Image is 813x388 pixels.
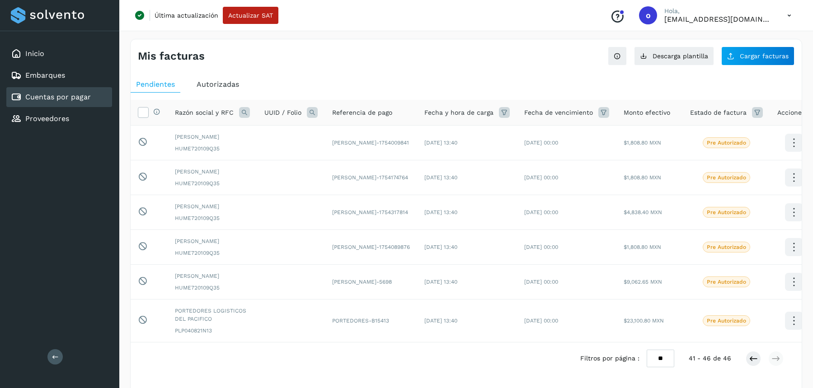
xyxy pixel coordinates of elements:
span: Estado de factura [690,108,747,117]
span: Cargar facturas [740,53,789,59]
span: PLP040821N13 [175,327,250,335]
span: $1,808.80 MXN [624,140,661,146]
a: Inicio [25,49,44,58]
p: Pre Autorizado [707,209,746,215]
span: [PERSON_NAME]-1754174764 [332,174,408,181]
span: [DATE] 13:40 [424,244,457,250]
a: Cuentas por pagar [25,93,91,101]
span: [DATE] 00:00 [524,140,558,146]
span: Descarga plantilla [653,53,708,59]
span: PORTEDORES-B15413 [332,318,389,324]
span: [DATE] 13:40 [424,174,457,181]
span: $23,100.80 MXN [624,318,664,324]
span: $4,838.40 MXN [624,209,662,215]
span: [PERSON_NAME]-1754009841 [332,140,409,146]
span: Razón social y RFC [175,108,234,117]
span: [DATE] 00:00 [524,174,558,181]
p: Pre Autorizado [707,244,746,250]
a: Embarques [25,71,65,79]
span: [PERSON_NAME] [175,202,250,210]
p: oscar.onestprod@solvento.mx [664,15,773,23]
button: Actualizar SAT [223,7,278,24]
div: Proveedores [6,109,112,129]
span: HUME720109Q35 [175,284,250,292]
span: [DATE] 00:00 [524,279,558,285]
span: HUME720109Q35 [175,145,250,153]
span: UUID / Folio [264,108,301,117]
span: HUME720109Q35 [175,179,250,187]
span: [PERSON_NAME]-5698 [332,279,392,285]
h4: Mis facturas [138,50,205,63]
span: Filtros por página : [580,354,639,363]
span: [DATE] 00:00 [524,244,558,250]
span: PORTEDORES LOGISTICOS DEL PACIFICO [175,307,250,323]
span: Autorizadas [197,80,239,89]
span: Fecha y hora de carga [424,108,493,117]
span: [PERSON_NAME]-1754317814 [332,209,408,215]
span: Monto efectivo [624,108,670,117]
div: Embarques [6,65,112,85]
p: Hola, [664,7,773,15]
span: [DATE] 13:40 [424,209,457,215]
a: Proveedores [25,114,69,123]
p: Pre Autorizado [707,140,746,146]
span: [DATE] 13:40 [424,279,457,285]
span: $9,062.65 MXN [624,279,662,285]
div: Cuentas por pagar [6,87,112,107]
span: [PERSON_NAME] [175,272,250,280]
span: [DATE] 13:40 [424,318,457,324]
span: Pendientes [136,80,175,89]
span: [PERSON_NAME] [175,168,250,176]
span: HUME720109Q35 [175,214,250,222]
p: Última actualización [155,11,218,19]
span: Actualizar SAT [228,12,273,19]
span: Acciones [777,108,805,117]
span: [DATE] 00:00 [524,209,558,215]
span: HUME720109Q35 [175,249,250,257]
span: [PERSON_NAME] [175,237,250,245]
span: [PERSON_NAME] [175,133,250,141]
span: $1,808.80 MXN [624,174,661,181]
p: Pre Autorizado [707,279,746,285]
span: [DATE] 13:40 [424,140,457,146]
span: Referencia de pago [332,108,392,117]
span: $1,808.80 MXN [624,244,661,250]
span: Fecha de vencimiento [524,108,593,117]
button: Cargar facturas [721,47,794,65]
p: Pre Autorizado [707,318,746,324]
div: Inicio [6,44,112,64]
span: [DATE] 00:00 [524,318,558,324]
p: Pre Autorizado [707,174,746,181]
span: 41 - 46 de 46 [689,354,731,363]
span: [PERSON_NAME]-1754089876 [332,244,410,250]
button: Descarga plantilla [634,47,714,65]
